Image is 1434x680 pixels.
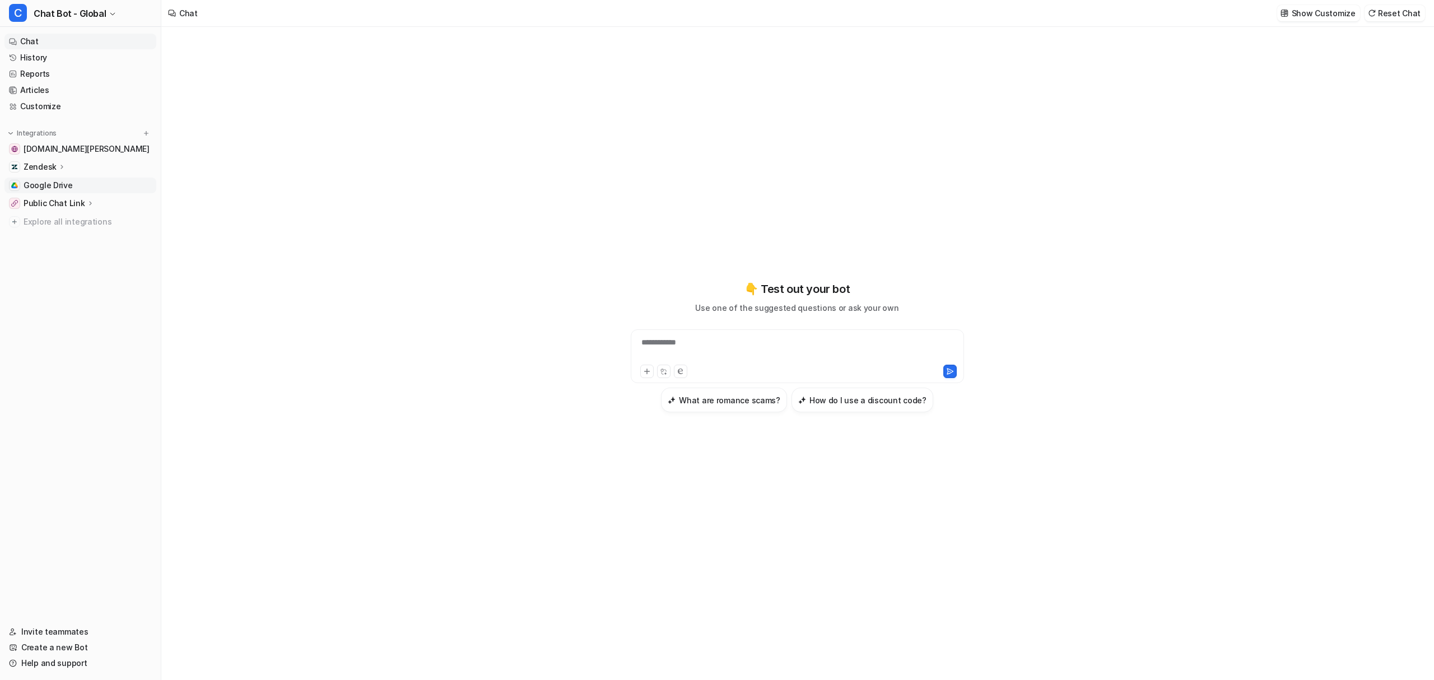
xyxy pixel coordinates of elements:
p: 👇 Test out your bot [744,281,850,297]
h3: How do I use a discount code? [809,394,926,406]
h3: What are romance scams? [679,394,780,406]
img: How do I use a discount code? [798,396,806,404]
a: History [4,50,156,66]
img: customize [1281,9,1288,17]
button: Integrations [4,128,60,139]
div: Chat [179,7,198,19]
a: price-agg-sandy.vercel.app[DOMAIN_NAME][PERSON_NAME] [4,141,156,157]
a: Customize [4,99,156,114]
img: Public Chat Link [11,200,18,207]
img: Google Drive [11,182,18,189]
a: Create a new Bot [4,640,156,655]
a: Help and support [4,655,156,671]
img: Zendesk [11,164,18,170]
span: Explore all integrations [24,213,152,231]
a: Explore all integrations [4,214,156,230]
button: What are romance scams?What are romance scams? [661,388,787,412]
button: Reset Chat [1365,5,1425,21]
img: explore all integrations [9,216,20,227]
img: expand menu [7,129,15,137]
span: [DOMAIN_NAME][PERSON_NAME] [24,143,150,155]
span: Google Drive [24,180,73,191]
span: Chat Bot - Global [34,6,106,21]
p: Show Customize [1292,7,1356,19]
img: menu_add.svg [142,129,150,137]
a: Chat [4,34,156,49]
button: Show Customize [1277,5,1360,21]
img: price-agg-sandy.vercel.app [11,146,18,152]
a: Invite teammates [4,624,156,640]
a: Google DriveGoogle Drive [4,178,156,193]
a: Reports [4,66,156,82]
p: Use one of the suggested questions or ask your own [695,302,898,314]
span: C [9,4,27,22]
button: How do I use a discount code?How do I use a discount code? [792,388,933,412]
img: What are romance scams? [668,396,676,404]
a: Articles [4,82,156,98]
p: Zendesk [24,161,57,173]
img: reset [1368,9,1376,17]
p: Integrations [17,129,57,138]
p: Public Chat Link [24,198,85,209]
